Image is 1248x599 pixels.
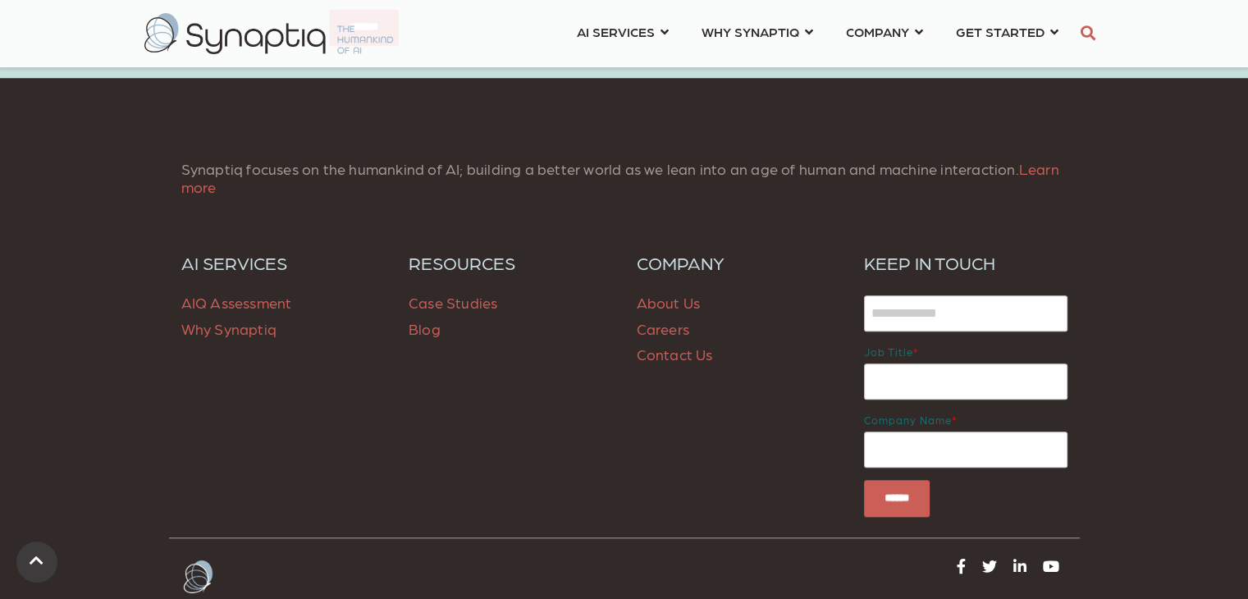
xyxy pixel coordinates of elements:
[864,414,952,426] span: Company name
[181,160,1059,195] a: Learn more
[144,13,393,54] img: synaptiq logo-2
[181,294,292,311] a: AIQ Assessment
[181,320,277,337] a: Why Synaptiq
[181,252,385,273] a: AI SERVICES
[181,559,214,595] img: Arctic-White Butterfly logo
[577,21,655,43] span: AI SERVICES
[864,345,913,358] span: Job title
[956,21,1045,43] span: GET STARTED
[409,252,612,273] a: RESOURCES
[956,16,1058,47] a: GET STARTED
[181,160,1059,195] span: Synaptiq focuses on the humankind of AI; building a better world as we lean into an age of human ...
[409,320,441,337] a: Blog
[409,294,497,311] a: Case Studies
[702,21,799,43] span: WHY SYNAPTIQ
[702,16,813,47] a: WHY SYNAPTIQ
[637,320,689,337] a: Careers
[637,294,701,311] a: About Us
[846,21,909,43] span: COMPANY
[864,252,1067,273] h6: KEEP IN TOUCH
[637,345,713,363] a: Contact Us
[637,252,840,273] a: COMPANY
[846,16,923,47] a: COMPANY
[577,16,669,47] a: AI SERVICES
[560,4,1075,63] nav: menu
